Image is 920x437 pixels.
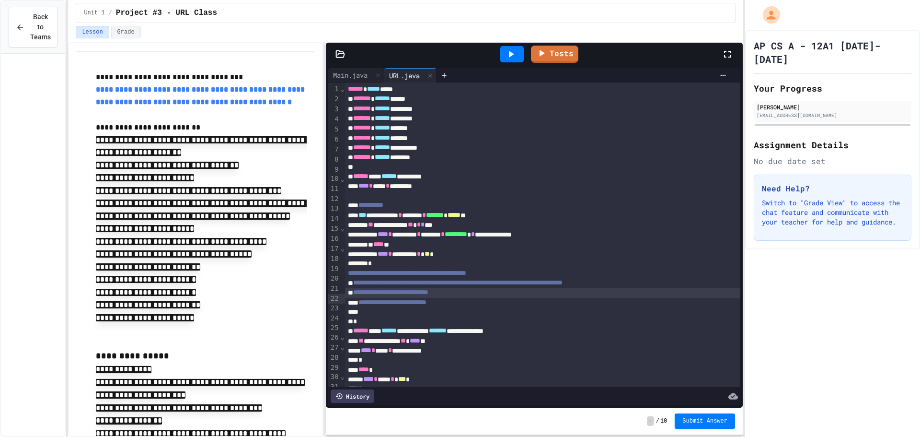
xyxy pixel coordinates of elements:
span: - [647,416,654,426]
div: 23 [328,304,340,314]
div: 21 [328,284,340,294]
div: Main.java [328,70,372,80]
div: 8 [328,155,340,165]
span: Fold line [340,85,345,93]
button: Submit Answer [675,413,735,429]
h3: Need Help? [762,183,903,194]
span: 10 [660,417,667,425]
span: / [109,9,112,17]
div: 17 [328,244,340,254]
span: Fold line [340,343,345,351]
div: 15 [328,224,340,234]
div: [EMAIL_ADDRESS][DOMAIN_NAME] [757,112,908,119]
p: Switch to "Grade View" to access the chat feature and communicate with your teacher for help and ... [762,198,903,227]
div: 29 [328,363,340,373]
span: Project #3 - URL Class [116,7,217,19]
div: 9 [328,165,340,175]
div: 3 [328,105,340,115]
div: 5 [328,125,340,135]
div: 1 [328,84,340,94]
button: Grade [111,26,141,38]
div: 13 [328,204,340,214]
span: Fold line [340,245,345,252]
div: 2 [328,94,340,105]
div: History [331,390,374,403]
div: 26 [328,333,340,343]
span: Unit 1 [84,9,104,17]
div: [PERSON_NAME] [757,103,908,111]
div: 18 [328,254,340,264]
div: Main.java [328,68,384,83]
iframe: chat widget [880,399,910,427]
span: Back to Teams [30,12,51,42]
div: My Account [753,4,782,26]
div: 4 [328,115,340,125]
div: 28 [328,353,340,363]
span: Fold line [340,175,345,183]
button: Back to Teams [9,7,57,47]
div: 7 [328,145,340,155]
span: Fold line [340,373,345,380]
div: 11 [328,184,340,194]
div: 14 [328,214,340,224]
div: 31 [328,382,340,392]
h2: Assignment Details [754,138,911,152]
span: Submit Answer [682,417,727,425]
span: / [656,417,659,425]
div: 10 [328,174,340,184]
iframe: chat widget [840,357,910,398]
div: 20 [328,274,340,284]
span: Fold line [340,333,345,341]
div: 22 [328,294,340,304]
div: 24 [328,314,340,323]
div: 30 [328,372,340,382]
button: Lesson [76,26,109,38]
div: 6 [328,135,340,145]
div: URL.java [384,68,437,83]
h1: AP CS A - 12A1 [DATE]-[DATE] [754,39,911,66]
div: No due date set [754,155,911,167]
span: Fold line [340,224,345,232]
div: 25 [328,323,340,333]
a: Tests [531,46,578,63]
div: 27 [328,343,340,353]
div: 12 [328,194,340,204]
div: 19 [328,264,340,274]
div: URL.java [384,71,425,81]
div: 16 [328,234,340,244]
h2: Your Progress [754,82,911,95]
